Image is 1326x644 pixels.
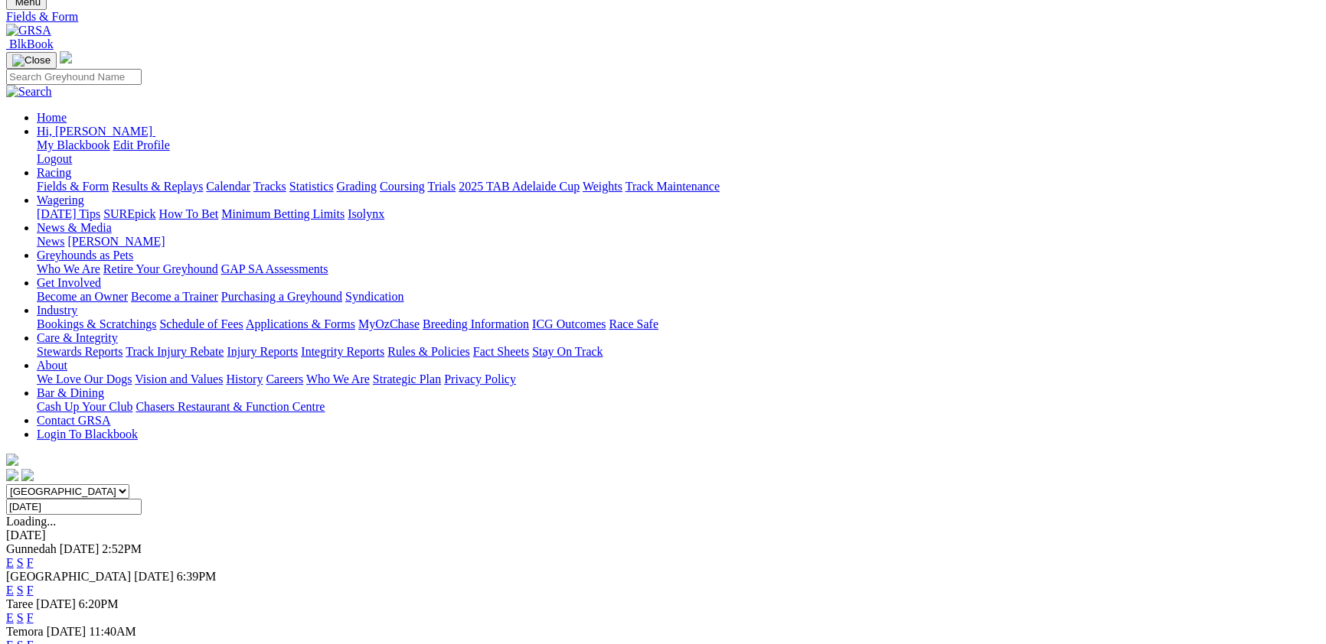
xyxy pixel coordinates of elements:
a: Chasers Restaurant & Function Centre [136,400,325,413]
a: 2025 TAB Adelaide Cup [459,180,580,193]
a: Fields & Form [6,10,1320,24]
a: Fact Sheets [473,345,529,358]
img: Close [12,54,51,67]
a: Applications & Forms [246,317,355,330]
a: [PERSON_NAME] [67,235,165,248]
a: Wagering [37,194,84,207]
a: Syndication [345,290,403,303]
a: MyOzChase [358,317,420,330]
a: Integrity Reports [301,345,384,358]
a: News & Media [37,221,112,234]
a: Weights [583,180,622,193]
a: S [17,611,24,624]
a: Vision and Values [135,372,223,385]
span: Loading... [6,515,56,528]
a: Who We Are [37,262,100,275]
a: E [6,556,14,569]
a: SUREpick [103,207,155,220]
a: Racing [37,166,71,179]
span: Temora [6,625,44,638]
span: [DATE] [47,625,87,638]
a: Retire Your Greyhound [103,262,218,275]
img: logo-grsa-white.png [6,454,18,466]
a: Who We Are [306,372,370,385]
div: [DATE] [6,529,1320,542]
span: Taree [6,597,33,610]
a: Privacy Policy [444,372,516,385]
a: F [27,584,34,597]
a: Logout [37,152,72,165]
div: Racing [37,180,1320,194]
div: Greyhounds as Pets [37,262,1320,276]
div: About [37,372,1320,386]
a: Race Safe [609,317,658,330]
a: S [17,584,24,597]
a: Care & Integrity [37,331,118,344]
a: E [6,584,14,597]
span: [DATE] [134,570,174,583]
a: F [27,556,34,569]
input: Select date [6,499,142,515]
a: Careers [266,372,303,385]
a: Tracks [253,180,286,193]
img: GRSA [6,24,51,37]
span: Gunnedah [6,542,57,555]
a: F [27,611,34,624]
a: Industry [37,304,77,317]
span: [GEOGRAPHIC_DATA] [6,570,131,583]
a: Purchasing a Greyhound [221,290,342,303]
a: Stay On Track [532,345,603,358]
span: Hi, [PERSON_NAME] [37,125,152,138]
a: Results & Replays [112,180,203,193]
a: Grading [337,180,377,193]
a: Injury Reports [227,345,298,358]
a: Get Involved [37,276,101,289]
img: facebook.svg [6,469,18,481]
a: Statistics [289,180,334,193]
a: Fields & Form [37,180,109,193]
a: Calendar [206,180,250,193]
span: [DATE] [36,597,76,610]
span: [DATE] [60,542,100,555]
a: About [37,359,67,372]
a: Track Maintenance [625,180,720,193]
a: Greyhounds as Pets [37,249,133,262]
div: Get Involved [37,290,1320,304]
input: Search [6,69,142,85]
a: We Love Our Dogs [37,372,132,385]
a: Contact GRSA [37,414,110,427]
img: Search [6,85,52,99]
a: Breeding Information [423,317,529,330]
a: S [17,556,24,569]
img: logo-grsa-white.png [60,51,72,63]
a: ICG Outcomes [532,317,606,330]
a: My Blackbook [37,138,110,151]
a: Trials [427,180,456,193]
a: Edit Profile [113,138,170,151]
a: Isolynx [348,207,384,220]
a: Hi, [PERSON_NAME] [37,125,155,138]
a: BlkBook [6,37,54,50]
div: Care & Integrity [37,345,1320,359]
div: Wagering [37,207,1320,221]
a: Bar & Dining [37,386,104,399]
a: History [226,372,263,385]
a: Rules & Policies [387,345,470,358]
a: [DATE] Tips [37,207,100,220]
a: Become an Owner [37,290,128,303]
span: 2:52PM [102,542,142,555]
span: 6:20PM [79,597,119,610]
div: Bar & Dining [37,400,1320,414]
div: Hi, [PERSON_NAME] [37,138,1320,166]
a: Cash Up Your Club [37,400,132,413]
div: Industry [37,317,1320,331]
a: Stewards Reports [37,345,122,358]
a: Schedule of Fees [159,317,243,330]
img: twitter.svg [21,469,34,481]
a: Login To Blackbook [37,428,138,441]
a: Bookings & Scratchings [37,317,156,330]
a: Minimum Betting Limits [221,207,345,220]
a: Strategic Plan [373,372,441,385]
span: 6:39PM [177,570,217,583]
